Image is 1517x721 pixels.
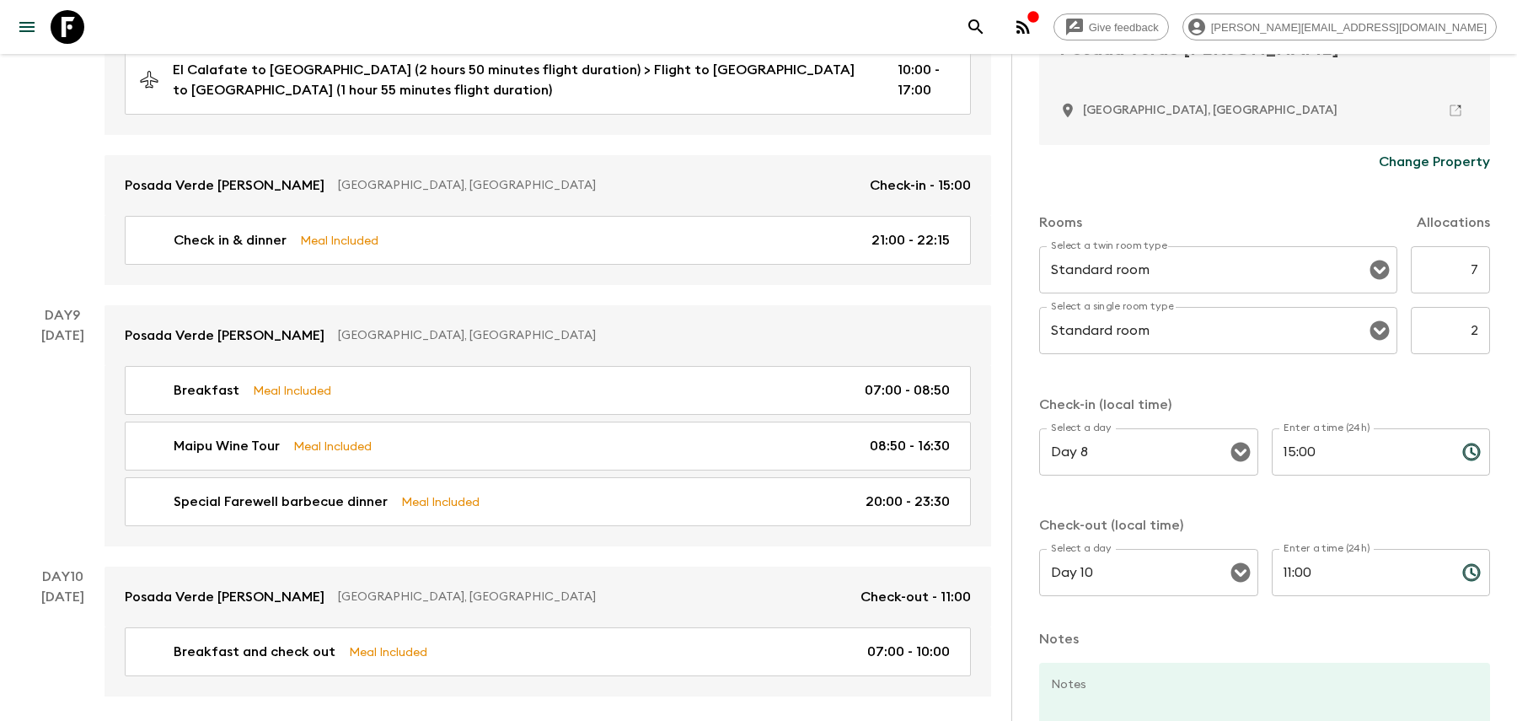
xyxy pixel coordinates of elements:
[105,567,991,627] a: Posada Verde [PERSON_NAME][GEOGRAPHIC_DATA], [GEOGRAPHIC_DATA]Check-out - 11:00
[338,589,847,605] p: [GEOGRAPHIC_DATA], [GEOGRAPHIC_DATA]
[349,643,427,661] p: Meal Included
[1229,440,1252,464] button: Open
[125,422,971,471] a: Maipu Wine TourMeal Included08:50 - 16:30
[1229,561,1252,584] button: Open
[866,492,950,512] p: 20:00 - 23:30
[1455,556,1488,589] button: Choose time, selected time is 11:00 AM
[1059,35,1470,89] h2: Posada Verde [PERSON_NAME]
[174,380,239,401] p: Breakfast
[871,230,950,250] p: 21:00 - 22:15
[867,642,950,662] p: 07:00 - 10:00
[1039,213,1082,233] p: Rooms
[1202,21,1496,34] span: [PERSON_NAME][EMAIL_ADDRESS][DOMAIN_NAME]
[105,305,991,366] a: Posada Verde [PERSON_NAME][GEOGRAPHIC_DATA], [GEOGRAPHIC_DATA]
[125,366,971,415] a: BreakfastMeal Included07:00 - 08:50
[1417,213,1490,233] p: Allocations
[1051,239,1167,253] label: Select a twin room type
[125,216,971,265] a: Check in & dinnerMeal Included21:00 - 22:15
[1051,541,1111,556] label: Select a day
[1051,421,1111,435] label: Select a day
[125,627,971,676] a: Breakfast and check outMeal Included07:00 - 10:00
[1083,102,1337,119] p: Maipu, Argentina
[1284,541,1370,556] label: Enter a time (24h)
[174,642,335,662] p: Breakfast and check out
[865,380,950,401] p: 07:00 - 08:50
[125,477,971,526] a: Special Farewell barbecue dinnerMeal Included20:00 - 23:30
[338,327,957,344] p: [GEOGRAPHIC_DATA], [GEOGRAPHIC_DATA]
[338,177,856,194] p: [GEOGRAPHIC_DATA], [GEOGRAPHIC_DATA]
[1182,13,1497,40] div: [PERSON_NAME][EMAIL_ADDRESS][DOMAIN_NAME]
[125,175,324,196] p: Posada Verde [PERSON_NAME]
[105,155,991,216] a: Posada Verde [PERSON_NAME][GEOGRAPHIC_DATA], [GEOGRAPHIC_DATA]Check-in - 15:00
[1080,21,1168,34] span: Give feedback
[1053,13,1169,40] a: Give feedback
[20,567,105,587] p: Day 10
[1368,319,1391,342] button: Open
[1039,629,1490,649] p: Notes
[1272,549,1449,596] input: hh:mm
[174,492,388,512] p: Special Farewell barbecue dinner
[125,46,971,115] a: El Calafate to [GEOGRAPHIC_DATA] (2 hours 50 minutes flight duration) > Flight to [GEOGRAPHIC_DAT...
[1455,435,1488,469] button: Choose time, selected time is 3:00 PM
[898,60,950,100] p: 10:00 - 17:00
[253,381,331,400] p: Meal Included
[1051,299,1174,314] label: Select a single room type
[10,10,44,44] button: menu
[959,10,993,44] button: search adventures
[41,326,84,546] div: [DATE]
[870,175,971,196] p: Check-in - 15:00
[300,231,378,250] p: Meal Included
[41,587,84,697] div: [DATE]
[125,326,324,346] p: Posada Verde [PERSON_NAME]
[860,587,971,607] p: Check-out - 11:00
[1368,258,1391,282] button: Open
[1379,145,1490,179] button: Change Property
[173,60,871,100] p: El Calafate to [GEOGRAPHIC_DATA] (2 hours 50 minutes flight duration) > Flight to [GEOGRAPHIC_DAT...
[1272,428,1449,476] input: hh:mm
[174,230,287,250] p: Check in & dinner
[401,492,480,511] p: Meal Included
[125,587,324,607] p: Posada Verde [PERSON_NAME]
[1039,395,1490,415] p: Check-in (local time)
[870,436,950,456] p: 08:50 - 16:30
[293,437,372,455] p: Meal Included
[20,305,105,326] p: Day 9
[174,436,280,456] p: Maipu Wine Tour
[1379,152,1490,172] p: Change Property
[1039,515,1490,535] p: Check-out (local time)
[1284,421,1370,435] label: Enter a time (24h)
